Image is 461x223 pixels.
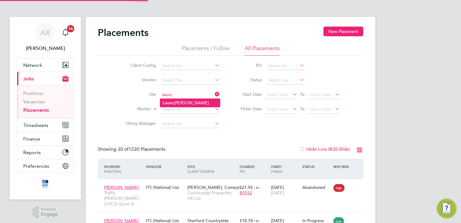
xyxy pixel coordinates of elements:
span: 30 of [118,146,129,152]
input: Search for... [160,105,220,114]
img: itsconstruction-logo-retina.png [41,179,49,189]
label: Site [121,92,156,97]
span: [PERSON_NAME] [104,185,139,190]
span: Select date [267,92,289,97]
div: ITS (National) Ltd. [144,182,186,193]
div: Vendor [144,161,186,172]
a: Placements [23,107,49,113]
span: / hr [254,218,259,223]
div: IR35 Risk [332,161,353,172]
label: PO [235,63,262,68]
span: / PO [240,164,255,174]
a: [PERSON_NAME]Traffic [PERSON_NAME] (CPCS) (Zone 4)ITS (National) Ltd.[PERSON_NAME], Comeyt…Countr... [103,181,363,186]
span: Select date [267,106,289,112]
span: Powered by [41,207,58,212]
input: Search for... [160,91,220,99]
div: Start [269,161,301,177]
span: B1012 [240,190,252,196]
label: Status [235,77,262,82]
div: Abandoned [302,185,331,190]
span: Reports [23,150,41,155]
div: Charge [238,161,269,177]
span: [DATE] [271,190,284,196]
span: £21.92 [240,185,253,190]
label: Worker [116,106,151,112]
li: All Placements [245,45,280,56]
button: New Placement [323,27,363,36]
input: Search for... [266,62,304,70]
span: Network [23,62,42,68]
label: Start Date [235,92,262,97]
span: High [333,184,345,192]
input: Search for... [160,62,220,70]
span: Finance [23,136,40,142]
label: Hide Low IR35 Risks [299,146,350,152]
span: Select date [310,106,331,112]
span: To [298,90,306,98]
span: Engage [41,212,58,217]
span: / Client Config [187,164,214,174]
a: AR[PERSON_NAME] [17,23,74,52]
input: Search for... [160,76,220,85]
button: Engage Resource Center [437,199,456,218]
div: Showing [98,146,167,153]
b: Launc [163,100,174,105]
div: Status [301,161,332,172]
div: Worker [103,161,144,177]
div: [DATE] [269,182,301,199]
a: 16 [59,23,72,42]
span: 1230 Placements [118,146,165,152]
button: Network [17,58,73,72]
button: Finance [17,132,73,145]
div: Jobs [17,85,73,118]
button: Jobs [17,72,73,85]
span: Traffic [PERSON_NAME] (CPCS) (Zone 4) [104,190,143,207]
h2: Placements [98,27,148,39]
label: Client Config [121,63,156,68]
nav: Main navigation [10,17,81,199]
span: To [298,105,306,113]
li: Placements I Follow [182,45,230,56]
button: Reports [17,146,73,159]
a: Powered byEngage [33,207,58,218]
div: Site [186,161,238,177]
span: [PERSON_NAME], Comeyt… [187,185,244,190]
span: Adam Roseveare [17,45,74,52]
button: Timesheets [17,118,73,132]
span: Jobs [23,76,34,82]
input: Search for... [160,120,220,128]
span: Countryside Properties UK Ltd [187,190,237,201]
span: 16 [67,25,74,32]
span: / Finish [271,164,282,174]
button: Preferences [17,159,73,173]
label: Hiring Manager [121,121,156,126]
a: Positions [23,90,43,96]
a: [PERSON_NAME]General Labourer (Zone 4)ITS (National) Ltd.Sherford CountrysideCountryside Properti... [103,215,363,220]
span: / Position [104,164,121,174]
span: Timesheets [23,122,48,128]
a: Vacancies [23,99,45,105]
input: Select one [266,76,304,85]
label: Finish Date [235,106,262,111]
li: [PERSON_NAME] [160,99,220,107]
label: Vendor [121,77,156,82]
span: Preferences [23,163,49,169]
a: Go to home page [17,179,74,189]
span: AR [40,29,50,37]
span: / hr [254,185,259,190]
span: Select date [310,92,331,97]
